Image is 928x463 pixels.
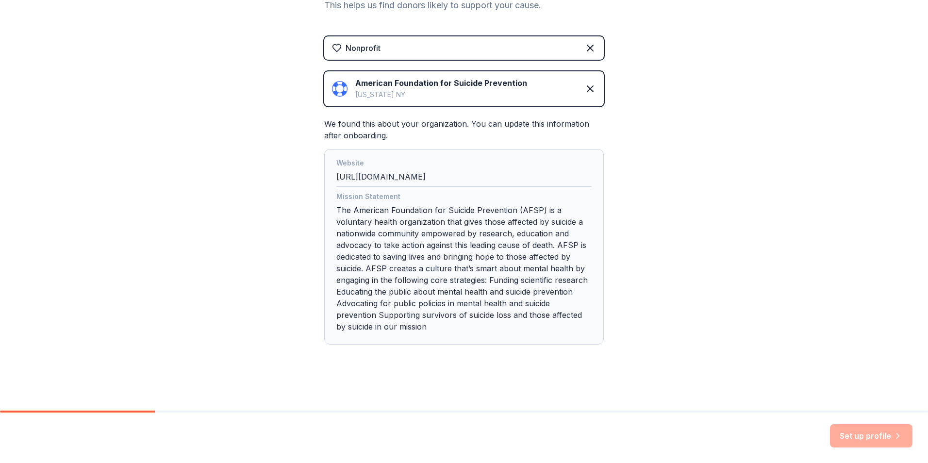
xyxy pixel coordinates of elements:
[324,118,604,345] div: We found this about your organization. You can update this information after onboarding.
[336,191,592,336] div: The American Foundation for Suicide Prevention (AFSP) is a voluntary health organization that giv...
[355,89,527,100] div: [US_STATE] NY
[355,77,527,89] div: American Foundation for Suicide Prevention
[336,157,592,187] div: [URL][DOMAIN_NAME]
[336,157,592,171] div: Website
[332,81,348,97] img: Icon for American Foundation for Suicide Prevention
[336,191,592,204] div: Mission Statement
[346,42,381,54] div: Nonprofit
